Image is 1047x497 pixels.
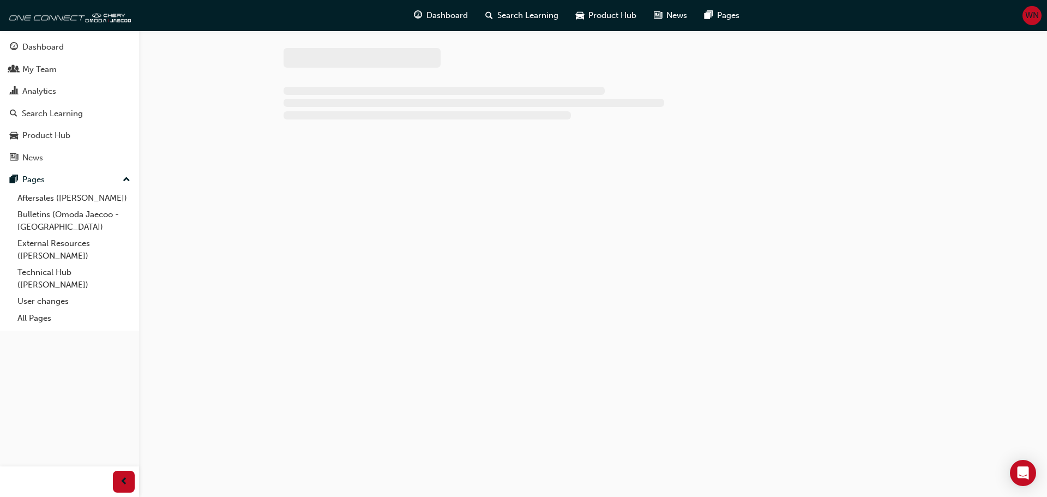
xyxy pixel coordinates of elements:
[10,131,18,141] span: car-icon
[10,43,18,52] span: guage-icon
[4,104,135,124] a: Search Learning
[705,9,713,22] span: pages-icon
[4,148,135,168] a: News
[5,4,131,26] img: oneconnect
[13,206,135,235] a: Bulletins (Omoda Jaecoo - [GEOGRAPHIC_DATA])
[414,9,422,22] span: guage-icon
[696,4,748,27] a: pages-iconPages
[22,107,83,120] div: Search Learning
[4,170,135,190] button: Pages
[13,264,135,293] a: Technical Hub ([PERSON_NAME])
[123,173,130,187] span: up-icon
[645,4,696,27] a: news-iconNews
[477,4,567,27] a: search-iconSearch Learning
[666,9,687,22] span: News
[588,9,636,22] span: Product Hub
[576,9,584,22] span: car-icon
[1010,460,1036,486] div: Open Intercom Messenger
[10,153,18,163] span: news-icon
[1022,6,1042,25] button: WN
[22,41,64,53] div: Dashboard
[10,65,18,75] span: people-icon
[10,175,18,185] span: pages-icon
[4,37,135,57] a: Dashboard
[22,129,70,142] div: Product Hub
[4,125,135,146] a: Product Hub
[485,9,493,22] span: search-icon
[13,310,135,327] a: All Pages
[13,190,135,207] a: Aftersales ([PERSON_NAME])
[4,59,135,80] a: My Team
[654,9,662,22] span: news-icon
[4,35,135,170] button: DashboardMy TeamAnalyticsSearch LearningProduct HubNews
[22,85,56,98] div: Analytics
[13,293,135,310] a: User changes
[10,87,18,97] span: chart-icon
[497,9,558,22] span: Search Learning
[4,81,135,101] a: Analytics
[120,475,128,489] span: prev-icon
[22,173,45,186] div: Pages
[1025,9,1039,22] span: WN
[717,9,739,22] span: Pages
[22,152,43,164] div: News
[22,63,57,76] div: My Team
[405,4,477,27] a: guage-iconDashboard
[13,235,135,264] a: External Resources ([PERSON_NAME])
[426,9,468,22] span: Dashboard
[10,109,17,119] span: search-icon
[567,4,645,27] a: car-iconProduct Hub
